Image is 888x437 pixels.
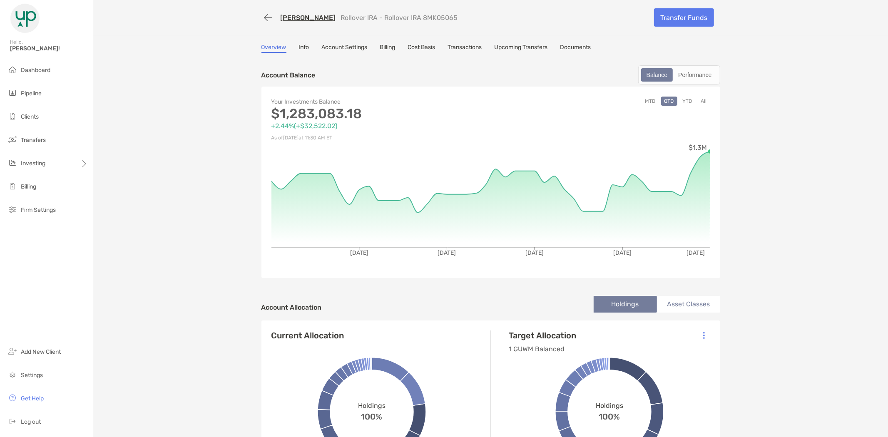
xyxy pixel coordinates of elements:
button: MTD [642,97,659,106]
a: [PERSON_NAME] [281,14,336,22]
p: Account Balance [261,70,316,80]
img: clients icon [7,111,17,121]
a: Documents [560,44,591,53]
span: Log out [21,418,41,425]
span: Holdings [358,402,386,410]
a: Billing [380,44,395,53]
div: Performance [674,69,716,81]
img: dashboard icon [7,65,17,74]
h4: Current Allocation [271,330,344,340]
li: Holdings [594,296,657,313]
div: Balance [642,69,672,81]
tspan: [DATE] [686,249,704,256]
img: add_new_client icon [7,346,17,356]
p: +2.44% ( +$32,522.02 ) [271,121,491,131]
tspan: [DATE] [438,249,456,256]
a: Upcoming Transfers [495,44,548,53]
img: billing icon [7,181,17,191]
button: YTD [679,97,696,106]
span: 100% [361,410,383,422]
span: Clients [21,113,39,120]
img: firm-settings icon [7,204,17,214]
span: 100% [599,410,620,422]
img: investing icon [7,158,17,168]
span: Billing [21,183,36,190]
a: Transfer Funds [654,8,714,27]
li: Asset Classes [657,296,720,313]
img: Zoe Logo [10,3,40,33]
a: Info [299,44,309,53]
span: Investing [21,160,45,167]
img: logout icon [7,416,17,426]
img: get-help icon [7,393,17,403]
span: Firm Settings [21,206,56,214]
span: [PERSON_NAME]! [10,45,88,52]
span: Holdings [596,402,623,410]
button: QTD [661,97,677,106]
a: Transactions [448,44,482,53]
button: All [698,97,710,106]
tspan: [DATE] [613,249,632,256]
span: Get Help [21,395,44,402]
a: Overview [261,44,286,53]
img: transfers icon [7,134,17,144]
a: Account Settings [322,44,368,53]
h4: Target Allocation [509,330,577,340]
span: Dashboard [21,67,50,74]
p: $1,283,083.18 [271,109,491,119]
tspan: [DATE] [350,249,368,256]
h4: Account Allocation [261,303,322,311]
img: Icon List Menu [703,332,705,339]
div: segmented control [638,65,720,84]
p: 1 GUWM Balanced [509,344,577,354]
p: Rollover IRA - Rollover IRA 8MK05065 [341,14,458,22]
img: settings icon [7,370,17,380]
tspan: [DATE] [525,249,544,256]
span: Add New Client [21,348,61,355]
a: Cost Basis [408,44,435,53]
span: Transfers [21,137,46,144]
img: pipeline icon [7,88,17,98]
p: As of [DATE] at 11:30 AM ET [271,133,491,143]
p: Your Investments Balance [271,97,491,107]
span: Settings [21,372,43,379]
tspan: $1.3M [689,144,707,151]
span: Pipeline [21,90,42,97]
